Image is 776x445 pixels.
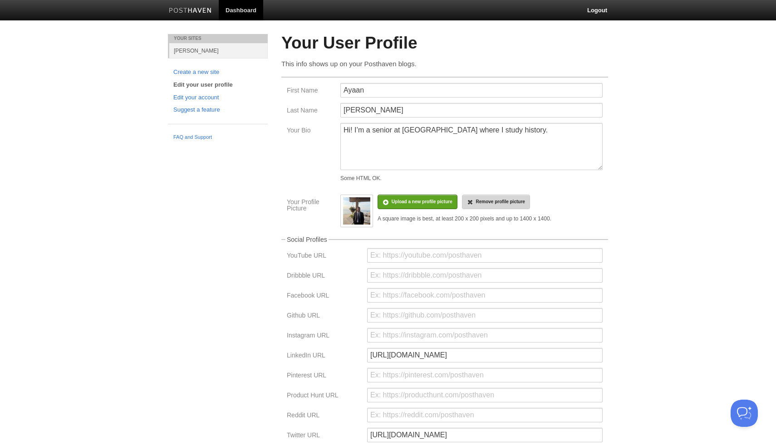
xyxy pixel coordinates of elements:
label: Instagram URL [287,332,362,341]
input: Ex: https://youtube.com/posthaven [367,248,603,263]
label: Pinterest URL [287,372,362,381]
input: Ex: https://facebook.com/posthaven [367,288,603,303]
input: Ex: https://dribbble.com/posthaven [367,268,603,283]
input: Ex: https://producthunt.com/posthaven [367,388,603,402]
img: Posthaven-bar [169,8,212,15]
input: Ex: https://pinterest.com/posthaven [367,368,603,382]
a: Edit your account [173,93,262,103]
li: Your Sites [168,34,268,43]
img: medium_IMG_7564.jpeg [343,197,370,225]
label: First Name [287,87,335,96]
iframe: Help Scout Beacon - Open [731,400,758,427]
a: Remove profile picture [462,195,530,209]
label: Last Name [287,107,335,116]
textarea: Hi! I’m a senior at [GEOGRAPHIC_DATA] where I study history. [340,123,603,170]
label: Reddit URL [287,412,362,421]
span: Upload a new profile picture [392,199,452,204]
label: Github URL [287,312,362,321]
input: Ex: https://reddit.com/posthaven [367,408,603,422]
input: Ex: https://linkedin.com/posthaven [367,348,603,362]
input: Ex: https://twitter.com/posthaven [367,428,603,442]
a: Edit your user profile [173,80,262,90]
div: A square image is best, at least 200 x 200 pixels and up to 1400 x 1400. [378,216,551,221]
label: Twitter URL [287,432,362,440]
legend: Social Profiles [285,236,329,243]
label: Facebook URL [287,292,362,301]
a: Suggest a feature [173,105,262,115]
label: Your Bio [287,127,335,136]
div: Some HTML OK. [340,176,603,181]
a: FAQ and Support [173,133,262,142]
label: Dribbble URL [287,272,362,281]
label: LinkedIn URL [287,352,362,361]
h2: Your User Profile [281,34,608,53]
a: Create a new site [173,68,262,77]
input: Ex: https://github.com/posthaven [367,308,603,323]
label: Your Profile Picture [287,199,335,214]
label: Product Hunt URL [287,392,362,401]
span: Remove profile picture [476,199,525,204]
p: This info shows up on your Posthaven blogs. [281,59,608,68]
input: Ex: https://instagram.com/posthaven [367,328,603,342]
a: [PERSON_NAME] [169,43,268,58]
label: YouTube URL [287,252,362,261]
